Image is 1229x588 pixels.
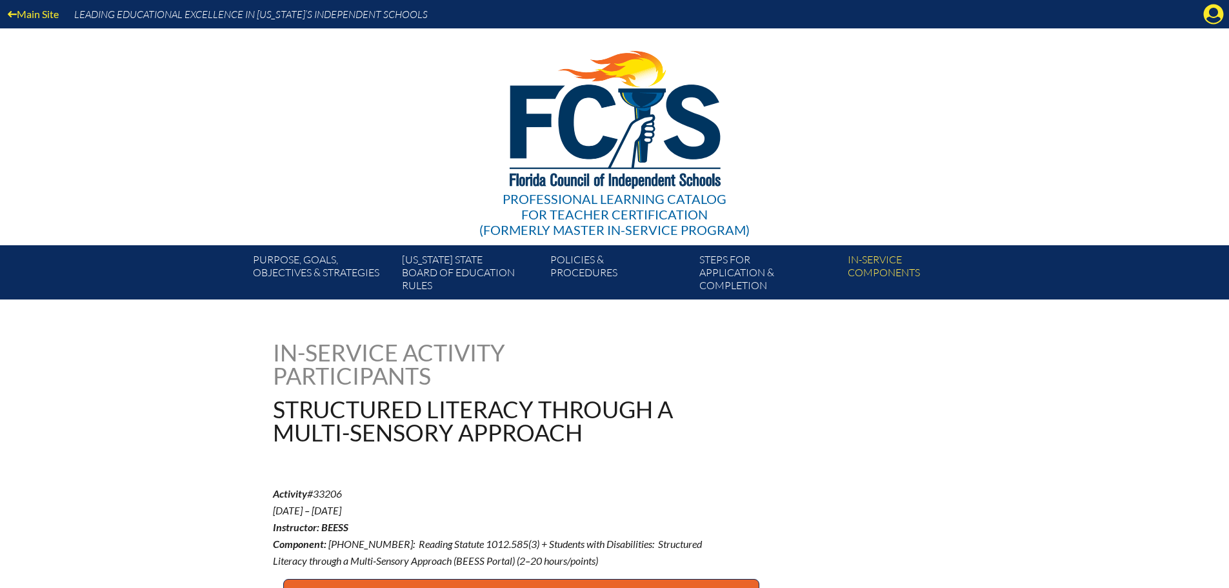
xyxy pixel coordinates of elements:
[521,207,708,222] span: for Teacher Certification
[273,341,533,387] h1: In-service Activity Participants
[694,250,843,299] a: Steps forapplication & completion
[3,5,64,23] a: Main Site
[517,554,598,567] span: (2–20 hours/points)
[273,538,326,550] b: Component:
[479,191,750,238] div: Professional Learning Catalog (formerly Master In-service Program)
[545,250,694,299] a: Policies &Procedures
[843,250,991,299] a: In-servicecomponents
[321,521,348,533] span: BEESS
[273,487,307,500] b: Activity
[273,538,702,567] span: [PHONE_NUMBER]: Reading Statute 1012.585(3) + Students with Disabilities: Structured Literacy thr...
[248,250,396,299] a: Purpose, goals,objectives & strategies
[474,26,755,240] a: Professional Learning Catalog for Teacher Certification(formerly Master In-service Program)
[273,485,727,569] p: #33206
[481,28,748,205] img: FCISlogo221.eps
[397,250,545,299] a: [US_STATE] StateBoard of Education rules
[1203,4,1224,25] svg: Manage account
[273,398,697,444] h1: Structured Literacy Through a Multi-Sensory Approach
[273,504,341,516] span: [DATE] – [DATE]
[273,521,319,533] b: Instructor:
